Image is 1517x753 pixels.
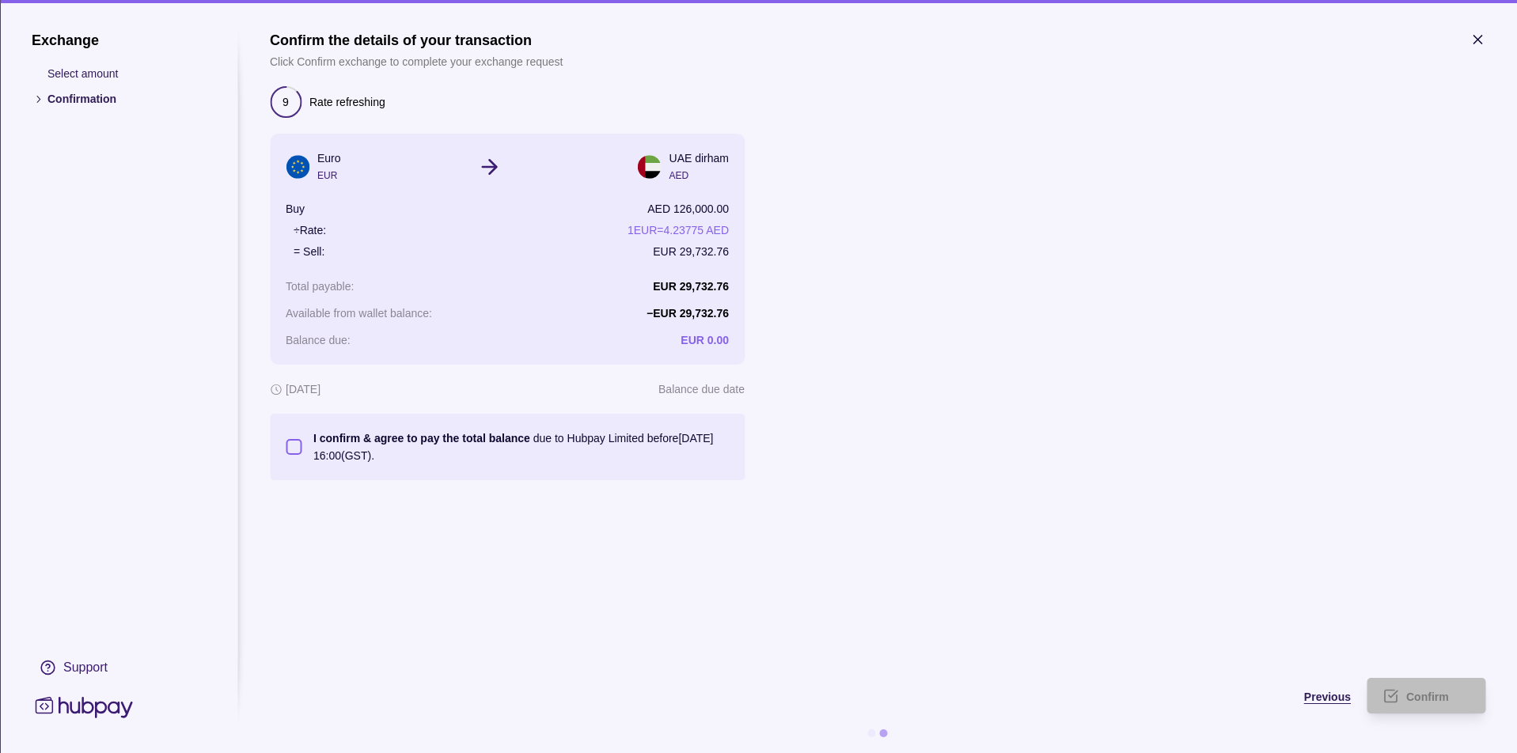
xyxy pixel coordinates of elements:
[313,429,729,464] p: due to Hubpay Limited before [DATE] 16:00 (GST).
[669,167,729,184] p: AED
[286,155,309,179] img: eu
[653,280,729,293] p: EUR 29,732.76
[317,149,341,167] p: Euro
[286,380,320,398] p: [DATE]
[317,167,341,184] p: EUR
[1406,691,1449,703] span: Confirm
[669,149,729,167] p: UAE dirham
[681,334,729,346] p: EUR 0.00
[1367,678,1485,713] button: Confirm
[286,280,354,293] p: Total payable :
[270,53,563,70] p: Click Confirm exchange to complete your exchange request
[47,65,206,82] p: Select amount
[647,200,729,218] p: AED 126,000.00
[638,155,662,179] img: ae
[47,90,206,108] p: Confirmation
[647,307,729,320] p: − EUR 29,732.76
[294,243,324,260] p: = Sell:
[286,200,305,218] p: Buy
[32,651,206,684] a: Support
[270,32,563,49] h1: Confirm the details of your transaction
[270,678,1351,713] button: Previous
[628,221,729,239] p: 1 EUR = 4.23775 AED
[294,221,326,239] p: ÷ Rate:
[286,334,351,346] p: Balance due :
[32,32,206,49] h1: Exchange
[63,659,108,676] div: Support
[653,243,729,260] p: EUR 29,732.76
[313,432,530,445] p: I confirm & agree to pay the total balance
[283,93,289,111] p: 9
[1304,691,1351,703] span: Previous
[309,93,385,111] p: Rate refreshing
[658,380,745,398] p: Balance due date
[286,307,432,320] p: Available from wallet balance :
